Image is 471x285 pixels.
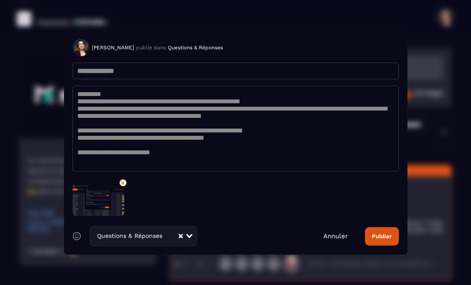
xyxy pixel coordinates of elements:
[365,227,399,246] button: Publier
[90,226,197,246] div: Search for option
[136,45,166,51] span: publie dans
[164,231,178,241] input: Search for option
[168,45,223,51] span: Questions & Réponses
[95,231,164,241] span: Questions & Réponses
[179,233,183,240] button: Clear Selected
[73,182,124,216] img: Image preview
[92,45,134,51] span: [PERSON_NAME]
[323,232,348,240] a: Annuler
